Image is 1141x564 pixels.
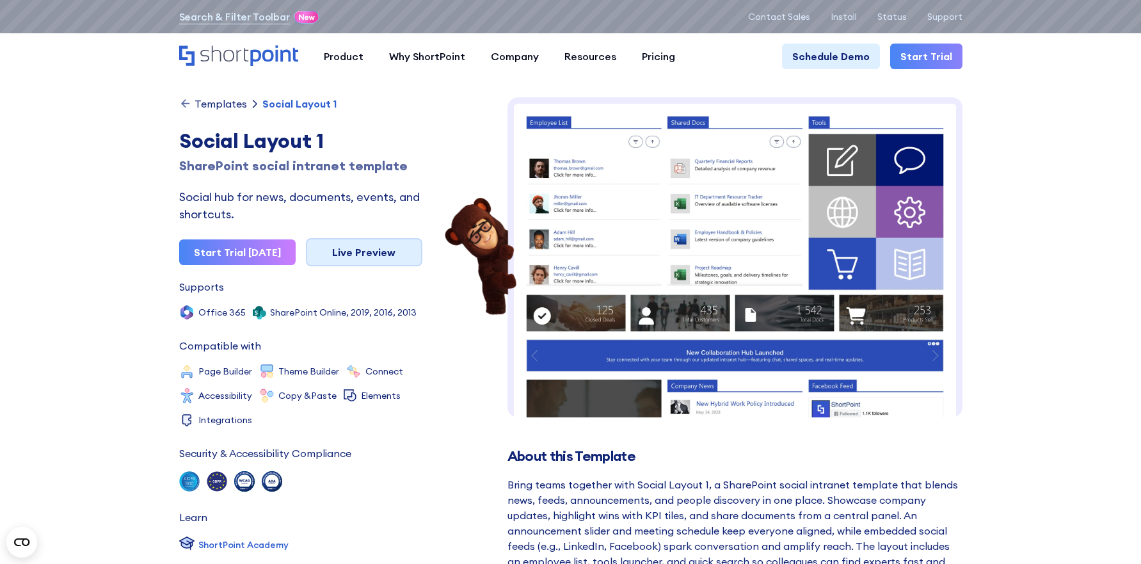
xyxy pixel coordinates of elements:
h2: About this Template [507,448,962,464]
a: Why ShortPoint [376,44,478,69]
div: Page Builder [198,367,252,376]
div: Connect [365,367,403,376]
div: Integrations [198,415,252,424]
button: Open CMP widget [6,527,37,558]
a: Search & Filter Toolbar [179,9,290,24]
div: Supports [179,282,224,292]
div: Elements [361,391,401,400]
img: soc 2 [179,471,200,492]
div: Theme Builder [278,367,339,376]
a: Install [831,12,857,22]
div: Pricing [642,49,675,64]
a: Support [927,12,962,22]
div: Product [324,49,363,64]
div: Why ShortPoint [389,49,465,64]
a: Templates [179,97,247,110]
div: ShortPoint Academy [198,538,289,552]
div: Templates [195,99,247,109]
a: ShortPoint Academy [179,535,289,554]
a: Status [877,12,907,22]
div: Security & Accessibility Compliance [179,448,351,458]
div: Social hub for news, documents, events, and shortcuts. [179,188,422,223]
a: Start Trial [890,44,962,69]
a: Start Trial [DATE] [179,239,296,265]
iframe: Chat Widget [911,415,1141,564]
a: Product [311,44,376,69]
div: Compatible with [179,341,261,351]
div: Social Layout 1 [262,99,337,109]
div: Company [491,49,539,64]
div: SharePoint Online, 2019, 2016, 2013 [270,308,417,317]
div: Accessibility [198,391,252,400]
div: Office 365 [198,308,246,317]
a: Resources [552,44,629,69]
a: Home [179,45,298,67]
div: SharePoint social intranet template [179,156,422,175]
div: Resources [564,49,616,64]
a: Company [478,44,552,69]
a: Live Preview [306,238,422,266]
a: Contact Sales [748,12,810,22]
div: Social Layout 1 [179,125,422,156]
div: Learn [179,512,207,522]
div: Copy &Paste [278,391,337,400]
a: Schedule Demo [782,44,880,69]
a: Pricing [629,44,688,69]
